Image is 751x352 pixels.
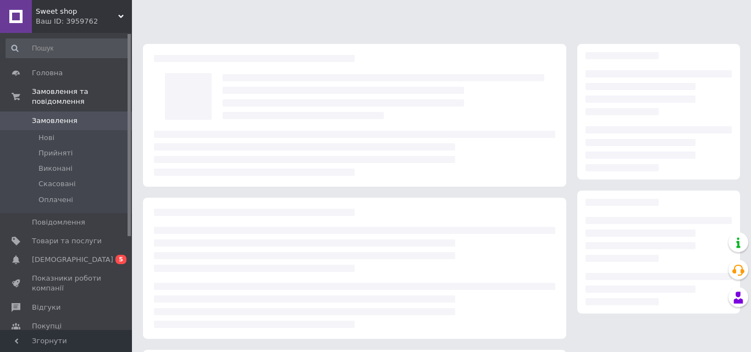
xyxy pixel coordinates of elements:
span: [DEMOGRAPHIC_DATA] [32,255,113,265]
span: Нові [38,133,54,143]
input: Пошук [5,38,130,58]
span: Оплачені [38,195,73,205]
span: Головна [32,68,63,78]
span: Показники роботи компанії [32,273,102,293]
span: Прийняті [38,148,73,158]
span: Sweet shop [36,7,118,16]
span: Повідомлення [32,217,85,227]
span: Відгуки [32,303,60,312]
span: Скасовані [38,179,76,189]
span: Покупці [32,321,62,331]
span: Виконані [38,164,73,174]
span: 5 [115,255,126,264]
span: Замовлення [32,116,78,126]
div: Ваш ID: 3959762 [36,16,132,26]
span: Замовлення та повідомлення [32,87,132,107]
span: Товари та послуги [32,236,102,246]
